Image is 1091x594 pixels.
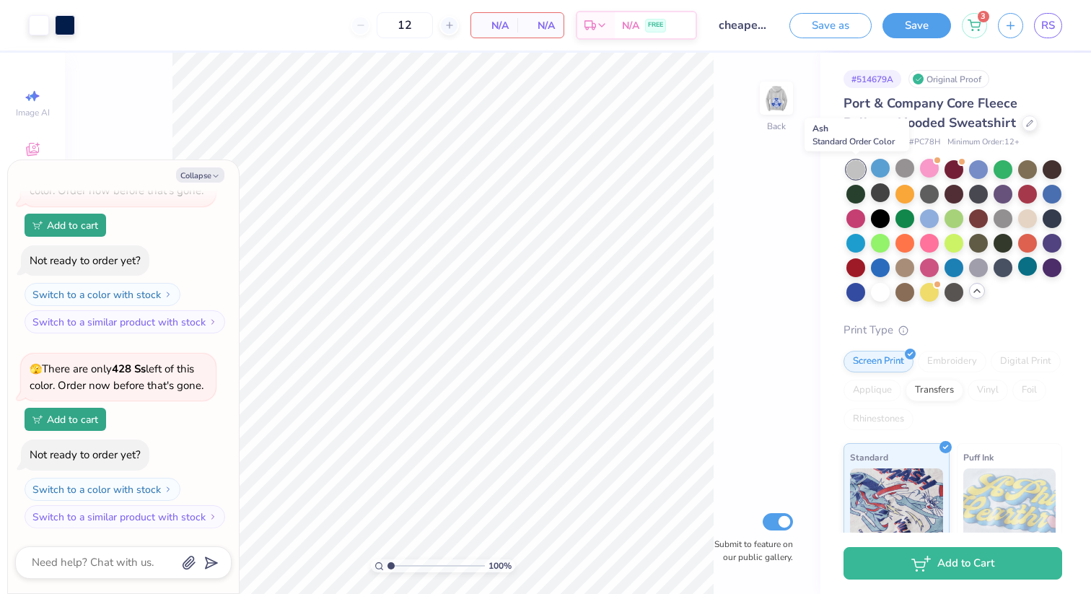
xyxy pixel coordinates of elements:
span: Puff Ink [963,450,994,465]
div: Foil [1012,380,1046,401]
label: Submit to feature on our public gallery. [706,538,793,564]
span: Standard [850,450,888,465]
button: Add to cart [25,408,106,431]
span: Minimum Order: 12 + [947,136,1020,149]
img: Switch to a similar product with stock [209,318,217,326]
img: Switch to a color with stock [164,290,172,299]
button: Add to Cart [844,547,1062,580]
div: Back [767,120,786,133]
div: Applique [844,380,901,401]
span: 3 [978,11,989,22]
span: Port & Company Core Fleece Pullover Hooded Sweatshirt [844,95,1017,131]
img: Add to cart [32,221,43,230]
div: Transfers [906,380,963,401]
span: There are only left of this color. Order now before that's gone. [30,362,203,393]
span: 🫣 [30,362,42,376]
a: RS [1034,13,1062,38]
img: Add to cart [32,415,43,424]
button: Save as [789,13,872,38]
button: Switch to a similar product with stock [25,310,225,333]
button: Add to cart [25,214,106,237]
input: – – [377,12,433,38]
strong: 428 Ss [112,362,146,376]
div: Rhinestones [844,409,913,430]
input: Untitled Design [708,11,779,40]
div: Print Type [844,322,1062,339]
div: Not ready to order yet? [30,253,141,268]
div: Screen Print [844,351,913,372]
div: Ash [805,118,909,152]
img: Back [762,84,791,113]
span: RS [1041,17,1055,34]
span: Standard Order Color [812,136,895,147]
div: Original Proof [908,70,989,88]
span: N/A [480,18,509,33]
div: Digital Print [991,351,1061,372]
img: Switch to a similar product with stock [209,512,217,521]
img: Puff Ink [963,468,1056,541]
img: Standard [850,468,943,541]
button: Switch to a similar product with stock [25,505,225,528]
button: Switch to a color with stock [25,478,180,501]
span: FREE [648,20,663,30]
div: Vinyl [968,380,1008,401]
span: N/A [622,18,639,33]
button: Save [882,13,951,38]
span: N/A [526,18,555,33]
div: # 514679A [844,70,901,88]
div: Not ready to order yet? [30,447,141,462]
span: 100 % [488,559,512,572]
div: Embroidery [918,351,986,372]
span: # PC78H [909,136,940,149]
button: Collapse [176,167,224,183]
span: Image AI [16,107,50,118]
button: Switch to a color with stock [25,283,180,306]
img: Switch to a color with stock [164,485,172,494]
